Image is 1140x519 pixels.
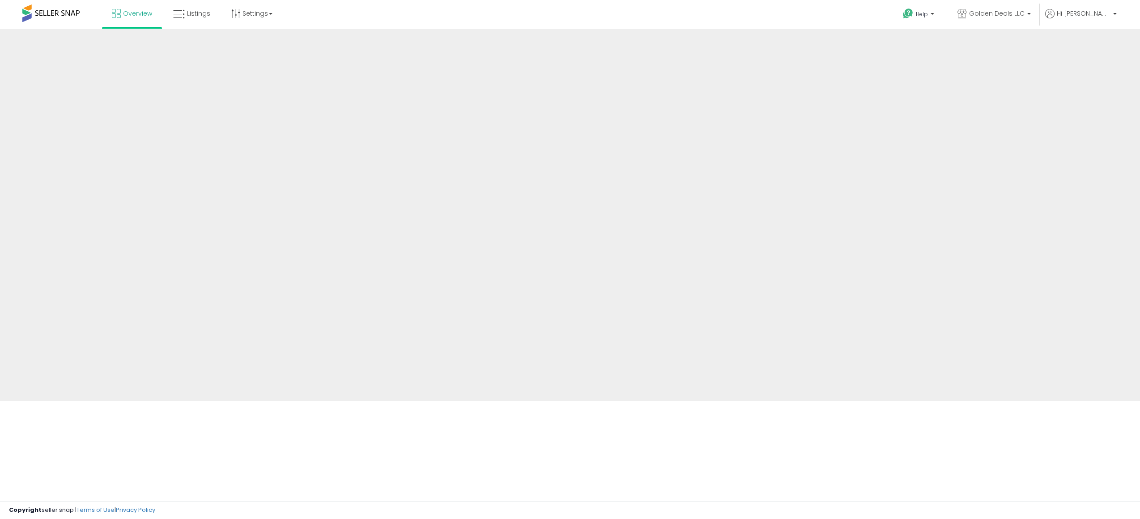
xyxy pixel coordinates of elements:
span: Golden Deals LLC [969,9,1025,18]
span: Help [916,10,928,18]
a: Hi [PERSON_NAME] [1045,9,1117,29]
i: Get Help [902,8,914,19]
a: Help [896,1,943,29]
span: Listings [187,9,210,18]
span: Overview [123,9,152,18]
span: Hi [PERSON_NAME] [1057,9,1110,18]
